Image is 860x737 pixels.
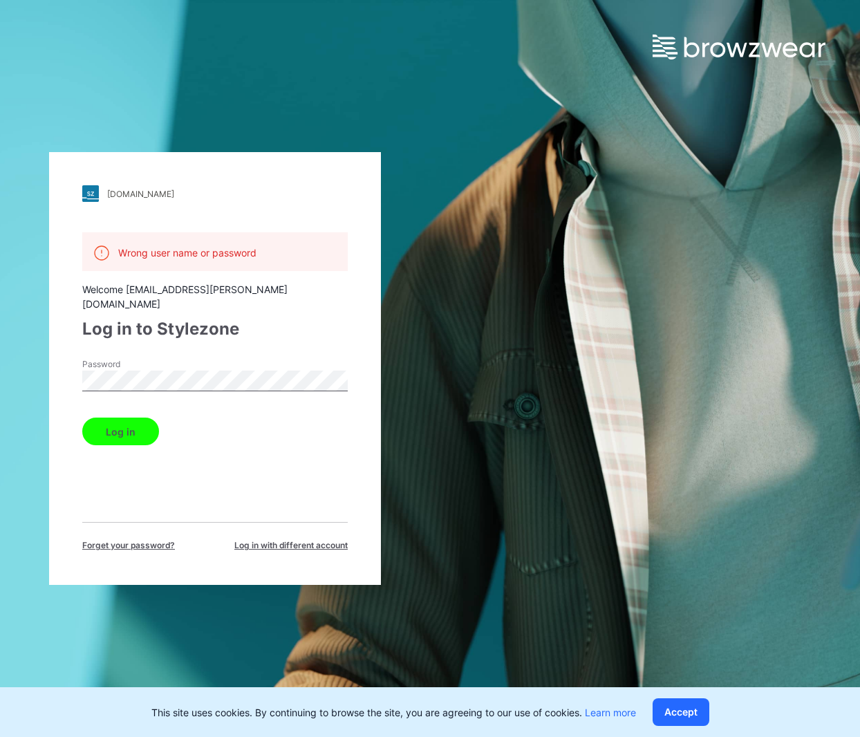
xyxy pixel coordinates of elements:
[82,317,348,342] div: Log in to Stylezone
[82,282,348,311] div: Welcome [EMAIL_ADDRESS][PERSON_NAME][DOMAIN_NAME]
[653,698,709,726] button: Accept
[234,539,348,552] span: Log in with different account
[93,245,110,261] img: alert.76a3ded3c87c6ed799a365e1fca291d4.svg
[151,705,636,720] p: This site uses cookies. By continuing to browse the site, you are agreeing to our use of cookies.
[82,539,175,552] span: Forget your password?
[653,35,825,59] img: browzwear-logo.e42bd6dac1945053ebaf764b6aa21510.svg
[82,358,179,371] label: Password
[585,707,636,718] a: Learn more
[82,418,159,445] button: Log in
[107,189,174,199] div: [DOMAIN_NAME]
[118,245,256,260] p: Wrong user name or password
[82,185,348,202] a: [DOMAIN_NAME]
[82,185,99,202] img: stylezone-logo.562084cfcfab977791bfbf7441f1a819.svg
